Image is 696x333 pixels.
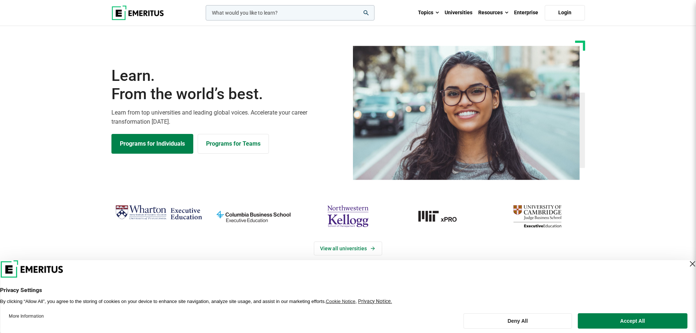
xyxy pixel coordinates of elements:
[304,202,392,231] img: northwestern-kellogg
[353,46,580,180] img: Learn from the world's best
[111,108,344,127] p: Learn from top universities and leading global voices. Accelerate your career transformation [DATE].
[206,5,374,20] input: woocommerce-product-search-field-0
[198,134,269,154] a: Explore for Business
[111,85,344,103] span: From the world’s best.
[399,202,486,231] a: MIT-xPRO
[399,202,486,231] img: MIT xPRO
[115,202,202,224] img: Wharton Executive Education
[314,242,382,255] a: View Universities
[494,202,581,231] img: cambridge-judge-business-school
[210,202,297,231] img: columbia-business-school
[111,134,193,154] a: Explore Programs
[111,67,344,104] h1: Learn.
[545,5,585,20] a: Login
